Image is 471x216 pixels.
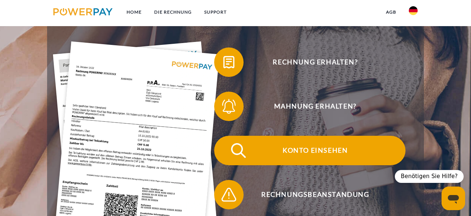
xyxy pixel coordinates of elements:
img: de [409,6,418,15]
span: Rechnungsbeanstandung [225,180,406,209]
img: qb_bill.svg [220,53,238,71]
button: Mahnung erhalten? [214,92,406,121]
iframe: Schaltfläche zum Öffnen des Messaging-Fensters; Konversation läuft [442,187,465,210]
img: qb_warning.svg [220,185,238,204]
a: Home [120,6,148,19]
span: Mahnung erhalten? [225,92,406,121]
a: DIE RECHNUNG [148,6,198,19]
a: SUPPORT [198,6,233,19]
img: qb_search.svg [229,141,248,160]
img: qb_bell.svg [220,97,238,116]
a: agb [380,6,403,19]
button: Konto einsehen [214,136,406,165]
span: Rechnung erhalten? [225,47,406,77]
button: Rechnung erhalten? [214,47,406,77]
span: Konto einsehen [225,136,406,165]
img: logo-powerpay.svg [53,8,113,15]
button: Rechnungsbeanstandung [214,180,406,209]
div: Benötigen Sie Hilfe? [395,170,464,183]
